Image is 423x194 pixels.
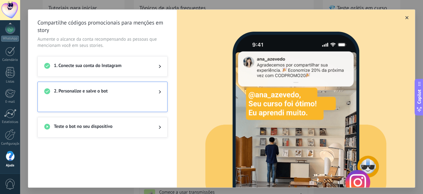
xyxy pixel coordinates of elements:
span: Teste o bot no seu dispositivo [54,124,149,131]
span: Compartilhe códigos promocionais para menções em story [37,19,168,34]
div: Listas [1,80,19,84]
span: 2. Personalize e salve o bot [54,88,149,96]
div: Configurações [1,142,19,146]
span: Aumente o alcance da conta recompensando as pessoas que mencionam você em seus stories. [37,36,168,49]
div: Calendário [1,58,19,62]
span: Copilot [416,89,422,104]
div: E-mail [1,100,19,104]
span: 1. Conecte sua conta do Instagram [54,63,149,70]
div: Estatísticas [1,120,19,124]
div: Ajuda [1,164,19,168]
div: WhatsApp [1,36,19,42]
